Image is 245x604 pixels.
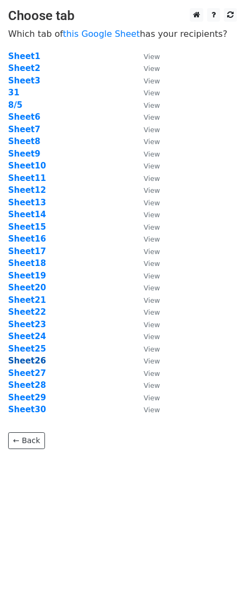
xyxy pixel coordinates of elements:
a: View [133,320,160,329]
small: View [144,284,160,292]
a: View [133,161,160,171]
a: Sheet6 [8,112,40,122]
a: View [133,198,160,207]
a: Sheet14 [8,210,46,219]
a: View [133,185,160,195]
strong: Sheet16 [8,234,46,244]
h3: Choose tab [8,8,237,24]
a: 8/5 [8,100,22,110]
a: Sheet7 [8,125,40,134]
a: Sheet22 [8,307,46,317]
a: View [133,137,160,146]
a: View [133,234,160,244]
small: View [144,53,160,61]
small: View [144,248,160,256]
a: Sheet15 [8,222,46,232]
a: Sheet23 [8,320,46,329]
a: Sheet1 [8,51,40,61]
a: View [133,332,160,341]
small: View [144,259,160,268]
small: View [144,296,160,304]
small: View [144,199,160,207]
small: View [144,321,160,329]
small: View [144,113,160,121]
a: View [133,295,160,305]
a: Sheet17 [8,246,46,256]
small: View [144,138,160,146]
small: View [144,272,160,280]
small: View [144,381,160,389]
a: Sheet21 [8,295,46,305]
small: View [144,64,160,73]
a: View [133,222,160,232]
a: View [133,76,160,86]
a: Sheet26 [8,356,46,366]
small: View [144,186,160,194]
strong: Sheet20 [8,283,46,293]
a: View [133,307,160,317]
a: this Google Sheet [63,29,140,39]
a: Sheet13 [8,198,46,207]
p: Which tab of has your recipients? [8,28,237,40]
a: View [133,51,160,61]
small: View [144,406,160,414]
a: Sheet9 [8,149,40,159]
a: View [133,173,160,183]
small: View [144,89,160,97]
strong: Sheet3 [8,76,40,86]
small: View [144,308,160,316]
small: View [144,223,160,231]
a: 31 [8,88,20,98]
a: Sheet11 [8,173,46,183]
a: View [133,380,160,390]
a: View [133,271,160,281]
small: View [144,394,160,402]
small: View [144,235,160,243]
a: View [133,258,160,268]
small: View [144,211,160,219]
small: View [144,162,160,170]
a: View [133,344,160,354]
iframe: Chat Widget [191,552,245,604]
strong: Sheet2 [8,63,40,73]
a: View [133,112,160,122]
a: Sheet30 [8,405,46,414]
a: View [133,283,160,293]
a: Sheet19 [8,271,46,281]
a: Sheet12 [8,185,46,195]
a: View [133,63,160,73]
a: View [133,149,160,159]
small: View [144,369,160,378]
a: Sheet8 [8,137,40,146]
small: View [144,126,160,134]
small: View [144,345,160,353]
a: Sheet28 [8,380,46,390]
a: View [133,356,160,366]
small: View [144,333,160,341]
small: View [144,101,160,109]
a: Sheet24 [8,332,46,341]
strong: Sheet25 [8,344,46,354]
a: ← Back [8,432,45,449]
a: View [133,88,160,98]
a: View [133,246,160,256]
